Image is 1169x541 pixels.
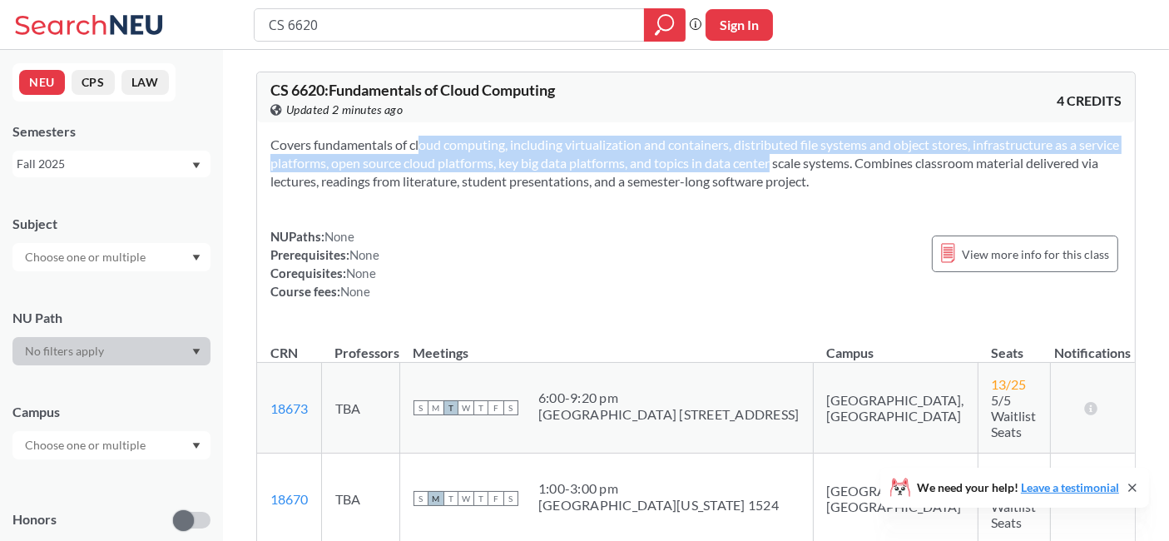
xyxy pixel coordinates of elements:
[12,122,211,141] div: Semesters
[414,400,428,415] span: S
[346,266,376,280] span: None
[538,390,800,406] div: 6:00 - 9:20 pm
[12,243,211,271] div: Dropdown arrow
[270,81,555,99] span: CS 6620 : Fundamentals of Cloud Computing
[644,8,686,42] div: magnifying glass
[706,9,773,41] button: Sign In
[813,327,978,363] th: Campus
[17,247,156,267] input: Choose one or multiple
[192,255,201,261] svg: Dropdown arrow
[322,327,400,363] th: Professors
[1050,327,1135,363] th: Notifications
[458,491,473,506] span: W
[12,431,211,459] div: Dropdown arrow
[458,400,473,415] span: W
[414,491,428,506] span: S
[192,443,201,449] svg: Dropdown arrow
[962,244,1109,265] span: View more info for this class
[17,155,191,173] div: Fall 2025
[978,327,1050,363] th: Seats
[270,344,298,362] div: CRN
[400,327,814,363] th: Meetings
[503,400,518,415] span: S
[121,70,169,95] button: LAW
[992,467,1019,483] span: 6 / 30
[538,497,779,514] div: [GEOGRAPHIC_DATA][US_STATE] 1524
[72,70,115,95] button: CPS
[538,480,779,497] div: 1:00 - 3:00 pm
[270,136,1122,191] section: Covers fundamentals of cloud computing, including virtualization and containers, distributed file...
[503,491,518,506] span: S
[349,247,379,262] span: None
[12,215,211,233] div: Subject
[992,392,1037,439] span: 5/5 Waitlist Seats
[12,510,57,529] p: Honors
[12,403,211,421] div: Campus
[917,482,1119,494] span: We need your help!
[813,363,978,454] td: [GEOGRAPHIC_DATA], [GEOGRAPHIC_DATA]
[992,376,1027,392] span: 13 / 25
[12,309,211,327] div: NU Path
[538,406,800,423] div: [GEOGRAPHIC_DATA] [STREET_ADDRESS]
[270,227,379,300] div: NUPaths: Prerequisites: Corequisites: Course fees:
[443,400,458,415] span: T
[270,400,308,416] a: 18673
[286,101,404,119] span: Updated 2 minutes ago
[192,349,201,355] svg: Dropdown arrow
[443,491,458,506] span: T
[324,229,354,244] span: None
[428,491,443,506] span: M
[267,11,632,39] input: Class, professor, course number, "phrase"
[12,151,211,177] div: Fall 2025Dropdown arrow
[428,400,443,415] span: M
[473,491,488,506] span: T
[488,491,503,506] span: F
[473,400,488,415] span: T
[270,491,308,507] a: 18670
[1021,480,1119,494] a: Leave a testimonial
[655,13,675,37] svg: magnifying glass
[12,337,211,365] div: Dropdown arrow
[1057,92,1122,110] span: 4 CREDITS
[19,70,65,95] button: NEU
[322,363,400,454] td: TBA
[488,400,503,415] span: F
[192,162,201,169] svg: Dropdown arrow
[340,284,370,299] span: None
[17,435,156,455] input: Choose one or multiple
